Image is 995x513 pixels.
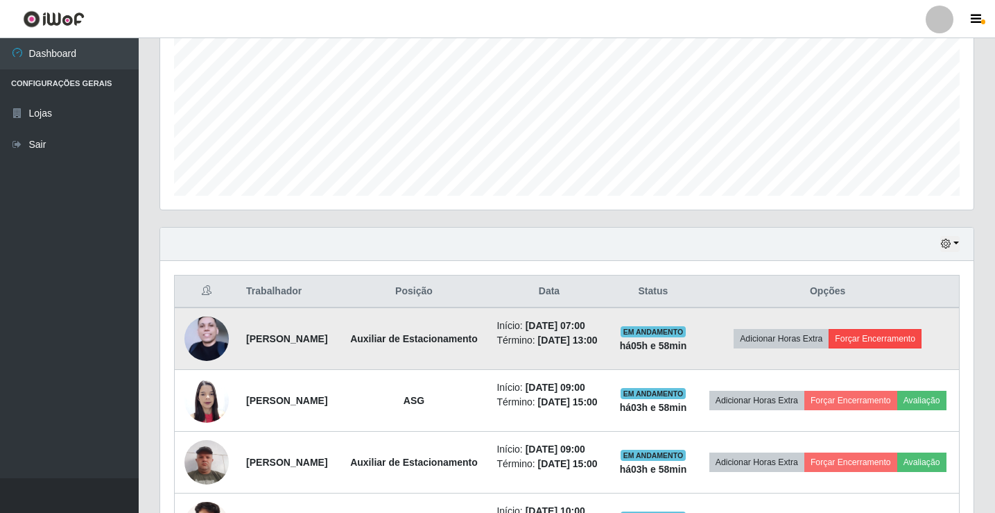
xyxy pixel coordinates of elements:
time: [DATE] 07:00 [526,320,585,331]
th: Status [610,276,697,308]
img: 1709375112510.jpeg [184,432,229,491]
button: Adicionar Horas Extra [709,391,804,410]
th: Data [488,276,609,308]
li: Término: [496,333,601,348]
th: Posição [340,276,489,308]
span: EM ANDAMENTO [621,388,686,399]
span: EM ANDAMENTO [621,450,686,461]
time: [DATE] 13:00 [538,335,598,346]
button: Avaliação [897,453,946,472]
strong: [PERSON_NAME] [246,457,327,468]
strong: Auxiliar de Estacionamento [350,333,478,344]
strong: ASG [404,395,424,406]
time: [DATE] 09:00 [526,444,585,455]
th: Trabalhador [238,276,339,308]
strong: [PERSON_NAME] [246,395,327,406]
img: CoreUI Logo [23,10,85,28]
button: Forçar Encerramento [804,391,897,410]
strong: [PERSON_NAME] [246,333,327,344]
li: Término: [496,457,601,471]
button: Avaliação [897,391,946,410]
strong: há 03 h e 58 min [620,464,687,475]
li: Início: [496,319,601,333]
img: 1732967695446.jpeg [184,371,229,430]
button: Forçar Encerramento [804,453,897,472]
img: 1706546677123.jpeg [184,310,229,368]
button: Adicionar Horas Extra [709,453,804,472]
li: Término: [496,395,601,410]
span: EM ANDAMENTO [621,326,686,337]
time: [DATE] 15:00 [538,458,598,469]
strong: há 03 h e 58 min [620,402,687,413]
button: Adicionar Horas Extra [734,329,829,348]
th: Opções [696,276,959,308]
li: Início: [496,380,601,395]
button: Forçar Encerramento [829,329,922,348]
li: Início: [496,442,601,457]
strong: Auxiliar de Estacionamento [350,457,478,468]
time: [DATE] 15:00 [538,396,598,407]
strong: há 05 h e 58 min [620,340,687,351]
time: [DATE] 09:00 [526,382,585,393]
